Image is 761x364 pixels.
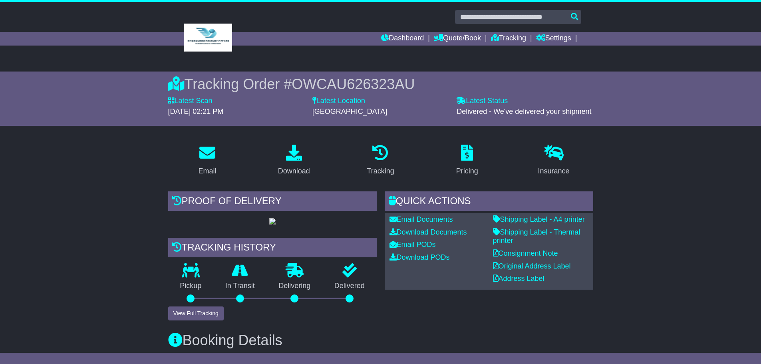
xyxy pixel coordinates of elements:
[457,107,591,115] span: Delivered - We've delivered your shipment
[312,107,387,115] span: [GEOGRAPHIC_DATA]
[168,97,213,105] label: Latest Scan
[381,32,424,46] a: Dashboard
[493,249,558,257] a: Consignment Note
[322,282,377,290] p: Delivered
[389,241,436,249] a: Email PODs
[434,32,481,46] a: Quote/Book
[213,282,267,290] p: In Transit
[493,274,544,282] a: Address Label
[389,253,450,261] a: Download PODs
[193,142,221,179] a: Email
[533,142,575,179] a: Insurance
[385,191,593,213] div: Quick Actions
[168,191,377,213] div: Proof of Delivery
[493,262,571,270] a: Original Address Label
[278,166,310,177] div: Download
[273,142,315,179] a: Download
[493,228,580,245] a: Shipping Label - Thermal printer
[457,97,508,105] label: Latest Status
[168,306,224,320] button: View Full Tracking
[168,76,593,93] div: Tracking Order #
[536,32,571,46] a: Settings
[389,228,467,236] a: Download Documents
[389,215,453,223] a: Email Documents
[491,32,526,46] a: Tracking
[292,76,415,92] span: OWCAU626323AU
[456,166,478,177] div: Pricing
[168,332,593,348] h3: Booking Details
[493,215,585,223] a: Shipping Label - A4 printer
[312,97,365,105] label: Latest Location
[367,166,394,177] div: Tracking
[198,166,216,177] div: Email
[269,218,276,225] img: GetPodImage
[168,238,377,259] div: Tracking history
[451,142,483,179] a: Pricing
[168,107,224,115] span: [DATE] 02:21 PM
[538,166,570,177] div: Insurance
[362,142,399,179] a: Tracking
[267,282,323,290] p: Delivering
[168,282,214,290] p: Pickup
